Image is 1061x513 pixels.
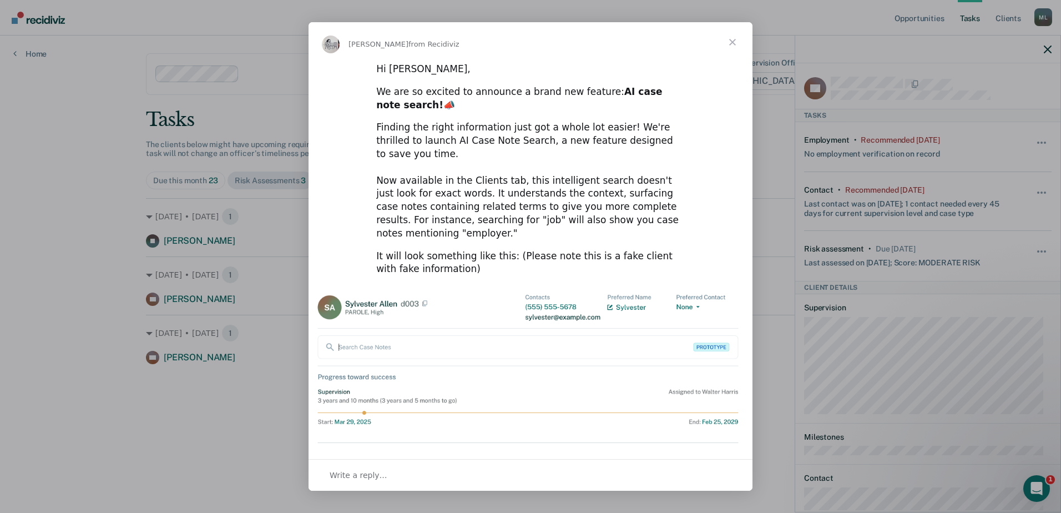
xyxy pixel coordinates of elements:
span: from Recidiviz [408,40,459,48]
span: Close [713,22,752,62]
div: We are so excited to announce a brand new feature: 📣 [376,85,685,112]
div: Hi [PERSON_NAME], [376,63,685,76]
img: Profile image for Kim [322,36,340,53]
span: Write a reply… [330,468,387,482]
div: Open conversation and reply [309,459,752,491]
b: AI case note search! [376,86,662,110]
span: [PERSON_NAME] [348,40,408,48]
div: It will look something like this: (Please note this is a fake client with fake information) [376,250,685,276]
div: Finding the right information just got a whole lot easier! We're thrilled to launch AI Case Note ... [376,121,685,240]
